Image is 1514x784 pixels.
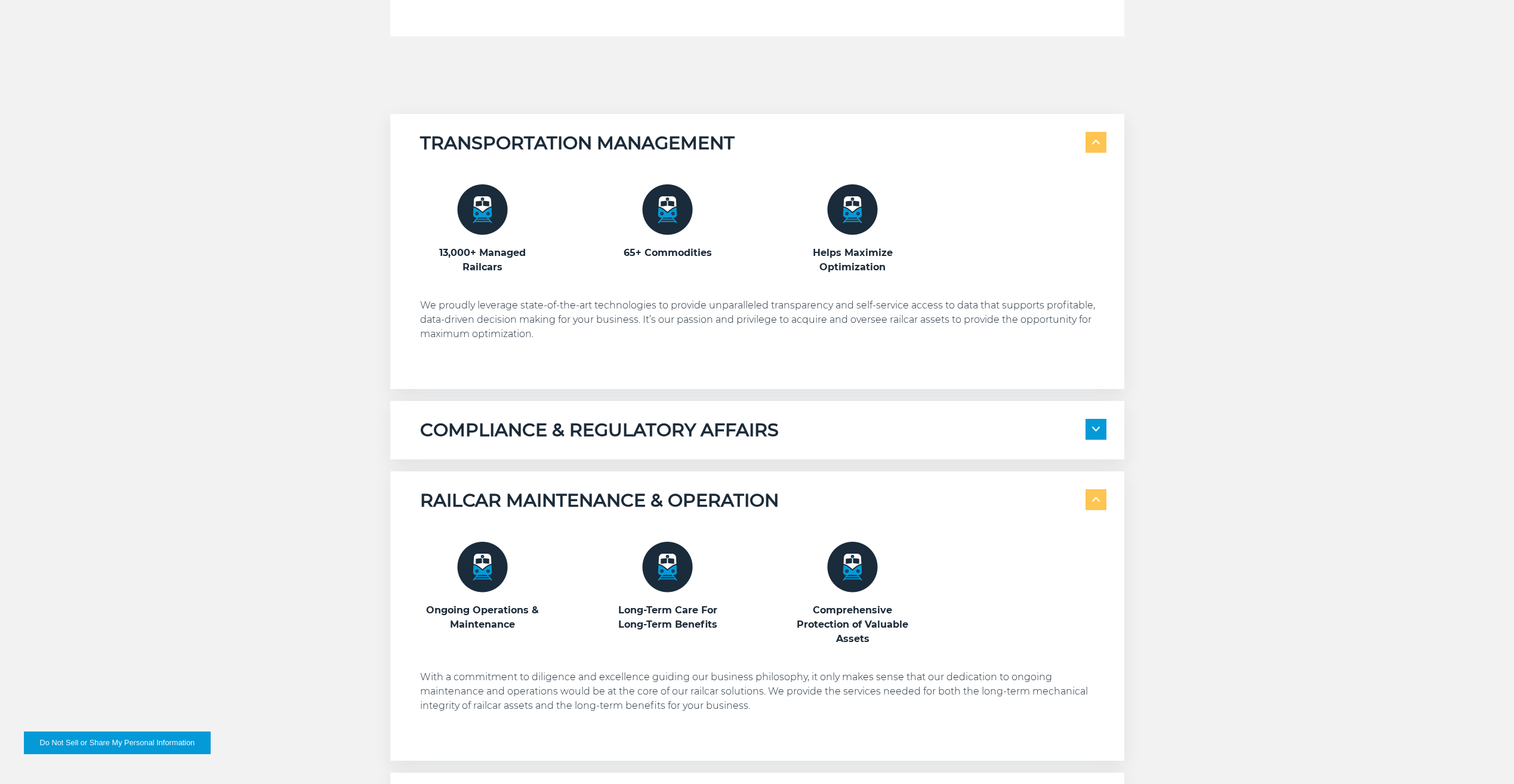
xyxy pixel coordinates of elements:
[420,603,545,632] h3: Ongoing Operations & Maintenance
[420,489,779,512] h5: RAILCAR MAINTENANCE & OPERATION
[605,603,730,632] h3: Long-Term Care For Long-Term Benefits
[24,731,211,754] button: Do Not Sell or Share My Personal Information
[1092,427,1100,431] img: arrow
[1092,497,1100,502] img: arrow
[420,670,1106,713] p: With a commitment to diligence and excellence guiding our business philosophy, it only makes sens...
[790,603,915,646] h3: Comprehensive Protection of Valuable Assets
[420,298,1106,341] p: We proudly leverage state-of-the-art technologies to provide unparalleled transparency and self-s...
[605,246,730,260] h3: 65+ Commodities
[790,246,915,274] h3: Helps Maximize Optimization
[420,246,545,274] h3: 13,000+ Managed Railcars
[420,132,735,155] h5: TRANSPORTATION MANAGEMENT
[420,419,779,442] h5: COMPLIANCE & REGULATORY AFFAIRS
[1092,140,1100,144] img: arrow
